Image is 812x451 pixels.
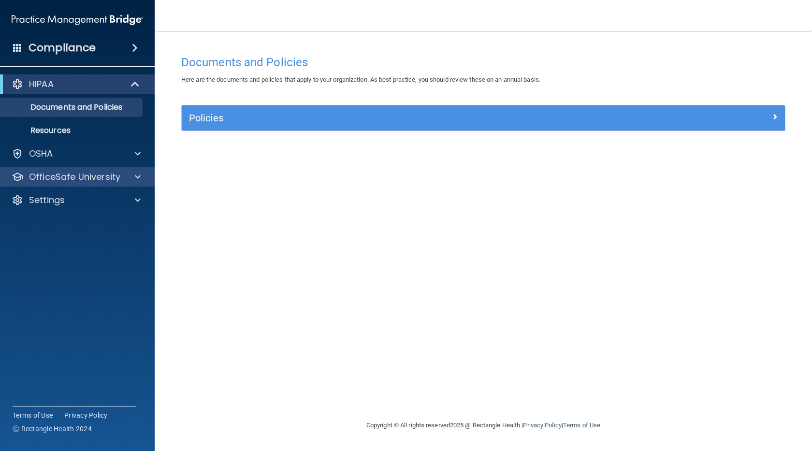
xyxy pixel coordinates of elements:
[12,194,141,206] a: Settings
[189,113,627,123] h5: Policies
[13,424,92,434] span: Ⓒ Rectangle Health 2024
[563,422,600,429] a: Terms of Use
[307,410,660,441] div: Copyright © All rights reserved 2025 @ Rectangle Health | |
[12,148,141,160] a: OSHA
[6,102,138,112] p: Documents and Policies
[12,171,141,183] a: OfficeSafe University
[29,148,53,160] p: OSHA
[64,410,108,420] a: Privacy Policy
[181,76,540,83] span: Here are the documents and policies that apply to your organization. As best practice, you should...
[189,110,778,126] a: Policies
[181,56,785,69] h4: Documents and Policies
[12,10,143,29] img: PMB logo
[29,194,65,206] p: Settings
[29,41,96,55] h4: Compliance
[13,410,53,420] a: Terms of Use
[523,422,561,429] a: Privacy Policy
[12,78,140,90] a: HIPAA
[29,78,54,90] p: HIPAA
[29,171,120,183] p: OfficeSafe University
[6,126,138,135] p: Resources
